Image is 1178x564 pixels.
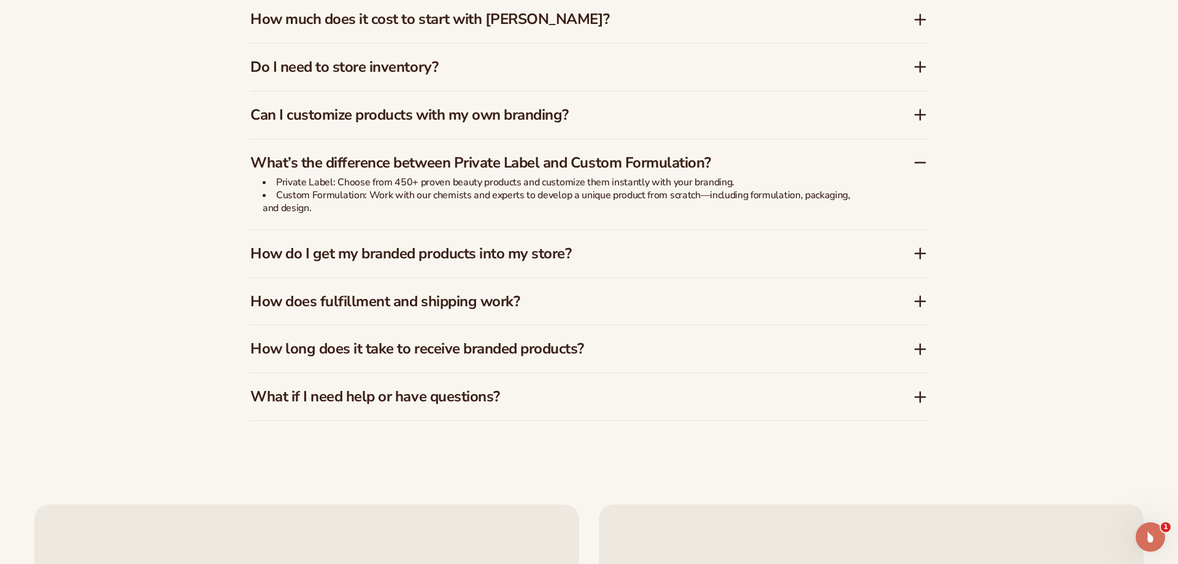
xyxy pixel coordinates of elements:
h3: How do I get my branded products into my store? [250,245,876,263]
li: Private Label: Choose from 450+ proven beauty products and customize them instantly with your bra... [263,176,864,189]
h3: How much does it cost to start with [PERSON_NAME]? [250,10,876,28]
li: Custom Formulation: Work with our chemists and experts to develop a unique product from scratch—i... [263,189,864,215]
h3: What if I need help or have questions? [250,388,876,406]
h3: Can I customize products with my own branding? [250,106,876,124]
h3: Do I need to store inventory? [250,58,876,76]
span: 1 [1161,522,1171,532]
h3: What’s the difference between Private Label and Custom Formulation? [250,154,876,172]
iframe: Intercom live chat [1136,522,1165,552]
h3: How does fulfillment and shipping work? [250,293,876,311]
h3: How long does it take to receive branded products? [250,340,876,358]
